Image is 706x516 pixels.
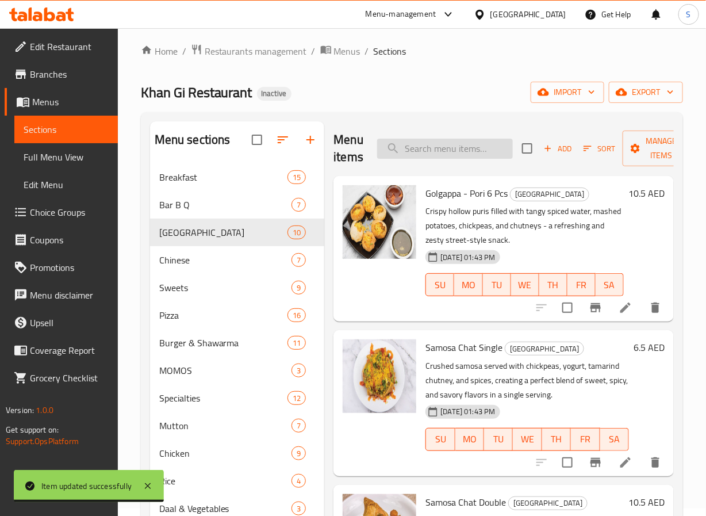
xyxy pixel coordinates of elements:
[623,131,700,166] button: Manage items
[5,254,118,281] a: Promotions
[343,185,416,259] img: Golgappa - Pori 6 Pcs
[320,44,360,59] a: Menus
[377,139,513,159] input: search
[567,273,596,296] button: FR
[159,391,287,405] span: Specialties
[619,301,632,315] a: Edit menu item
[288,172,305,183] span: 15
[24,123,109,136] span: Sections
[287,308,306,322] div: items
[343,339,416,413] img: Samosa Chat Single
[425,273,454,296] button: SU
[425,359,629,402] p: Crushed samosa served with chickpeas, yogurt, tamarind chutney, and spices, creating a perfect bl...
[150,219,325,246] div: [GEOGRAPHIC_DATA]10
[5,60,118,88] a: Branches
[291,364,306,377] div: items
[5,33,118,60] a: Edit Restaurant
[455,428,484,451] button: MO
[30,233,109,247] span: Coupons
[484,428,513,451] button: TU
[30,40,109,53] span: Edit Restaurant
[291,474,306,488] div: items
[159,281,292,295] span: Sweets
[628,185,665,201] h6: 10.5 AED
[544,277,563,293] span: TH
[159,336,287,350] div: Burger & Shawarma
[582,294,609,322] button: Branch-specific-item
[41,480,132,492] div: Item updated successfully
[159,198,292,212] span: Bar B Q
[292,200,305,211] span: 7
[150,357,325,384] div: MOMOS3
[182,44,186,58] li: /
[30,316,109,330] span: Upsell
[571,428,600,451] button: FR
[291,198,306,212] div: items
[5,337,118,364] a: Coverage Report
[576,140,623,158] span: Sort items
[505,342,584,356] div: Chaska Point
[288,310,305,321] span: 16
[159,308,287,322] div: Pizza
[5,281,118,309] a: Menu disclaimer
[488,277,507,293] span: TU
[287,170,306,184] div: items
[542,428,571,451] button: TH
[297,126,324,154] button: Add section
[150,467,325,495] div: Rice4
[159,364,292,377] div: MOMOS
[159,170,287,184] span: Breakfast
[509,496,587,510] span: [GEOGRAPHIC_DATA]
[542,142,573,155] span: Add
[634,339,665,356] h6: 6.5 AED
[425,339,502,356] span: Samosa Chat Single
[150,439,325,467] div: Chicken9
[5,226,118,254] a: Coupons
[141,44,178,58] a: Home
[628,494,665,510] h6: 10.5 AED
[436,406,500,417] span: [DATE] 01:43 PM
[24,150,109,164] span: Full Menu View
[632,134,690,163] span: Manage items
[425,185,508,202] span: Golgappa - Pori 6 Pcs
[596,273,624,296] button: SA
[366,7,436,21] div: Menu-management
[5,364,118,392] a: Grocery Checklist
[539,273,567,296] button: TH
[30,261,109,274] span: Promotions
[159,446,292,460] span: Chicken
[159,419,292,433] span: Mutton
[531,82,604,103] button: import
[334,44,360,58] span: Menus
[490,8,566,21] div: [GEOGRAPHIC_DATA]
[539,140,576,158] button: Add
[540,85,595,100] span: import
[6,403,34,418] span: Version:
[159,253,292,267] span: Chinese
[150,274,325,301] div: Sweets9
[333,131,363,166] h2: Menu items
[515,136,539,160] span: Select section
[581,140,618,158] button: Sort
[555,296,580,320] span: Select to update
[291,253,306,267] div: items
[14,171,118,198] a: Edit Menu
[609,82,683,103] button: export
[24,178,109,192] span: Edit Menu
[292,448,305,459] span: 9
[287,225,306,239] div: items
[292,255,305,266] span: 7
[141,79,252,105] span: Khan Gi Restaurant
[291,281,306,295] div: items
[269,126,297,154] span: Sort sections
[600,277,619,293] span: SA
[159,225,287,239] span: [GEOGRAPHIC_DATA]
[5,198,118,226] a: Choice Groups
[291,446,306,460] div: items
[159,502,292,515] span: Daal & Vegetables
[292,365,305,376] span: 3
